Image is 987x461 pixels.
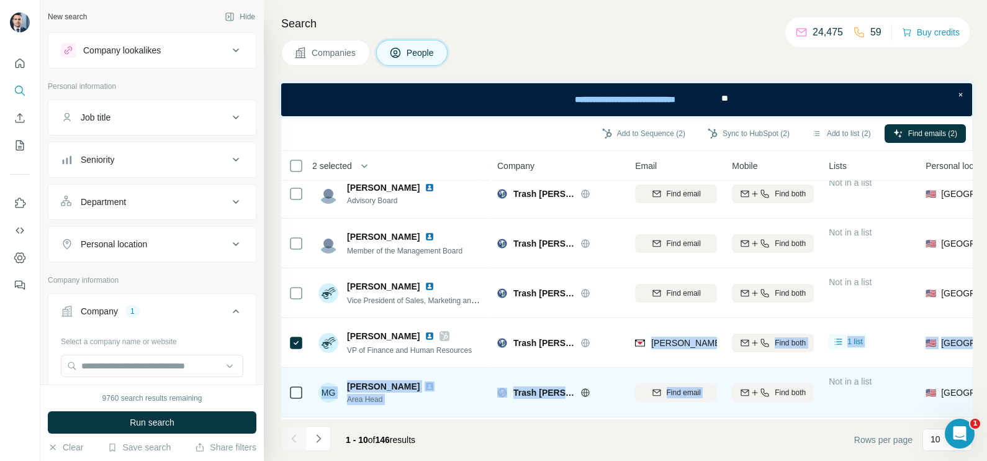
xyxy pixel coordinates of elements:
img: Avatar [318,333,338,353]
span: Find both [775,387,806,398]
span: Lists [829,160,847,172]
span: [PERSON_NAME] [347,181,420,194]
button: Company lookalikes [48,35,256,65]
button: Department [48,187,256,217]
span: Member of the Management Board [347,247,462,255]
button: Find both [732,284,814,303]
img: LinkedIn logo [425,331,435,341]
button: Seniority [48,145,256,175]
span: Run search [130,416,174,429]
span: 🇺🇸 [926,287,936,299]
div: New search [48,11,87,22]
button: Feedback [10,274,30,296]
span: 1 - 10 [346,435,368,445]
button: Personal location [48,229,256,259]
div: 1 [125,306,140,317]
span: Trash [PERSON_NAME] [513,386,574,399]
span: 1 list [847,336,863,347]
span: Find both [775,337,806,349]
span: [PERSON_NAME] [347,280,420,293]
img: Avatar [10,12,30,32]
button: Dashboard [10,247,30,269]
span: of [368,435,376,445]
h4: Search [281,15,972,32]
button: Job title [48,103,256,132]
button: My lists [10,134,30,157]
img: Logo of Trash Butler [497,338,507,348]
span: Not in a list [829,377,872,386]
div: Department [81,196,126,208]
button: Find email [635,383,717,402]
button: Add to list (2) [803,124,880,143]
span: Email [635,160,657,172]
span: Find email [667,238,701,249]
span: Trash [PERSON_NAME] [513,287,574,299]
img: Avatar [318,184,338,204]
span: Trash [PERSON_NAME] [513,188,574,200]
span: [PERSON_NAME][EMAIL_ADDRESS][PERSON_NAME][DOMAIN_NAME] [651,338,942,348]
button: Find both [732,334,814,352]
span: Find email [667,188,701,199]
span: Mobile [732,160,757,172]
span: VP of Finance and Human Resources [347,346,472,355]
span: Find emails (2) [908,128,957,139]
span: Company [497,160,534,172]
span: Find both [775,288,806,299]
button: Clear [48,441,83,454]
img: Logo of Trash Butler [497,288,507,298]
p: 59 [870,25,881,40]
img: LinkedIn logo [425,183,435,193]
span: Not in a list [829,227,872,237]
span: Rows per page [854,434,913,446]
button: Find email [635,234,717,253]
span: 1 [970,419,980,429]
button: Use Surfe on LinkedIn [10,192,30,214]
button: Search [10,80,30,102]
div: Select a company name or website [61,331,243,347]
div: Company lookalikes [83,44,161,57]
button: Find email [635,185,717,203]
span: 🇺🇸 [926,237,936,250]
span: 2 selected [312,160,352,172]
button: Add to Sequence (2) [593,124,694,143]
img: Logo of Trash Butler [497,388,507,398]
span: Find email [667,387,701,398]
p: 24,475 [813,25,843,40]
button: Use Surfe API [10,219,30,242]
p: Personal information [48,81,256,92]
button: Sync to HubSpot (2) [699,124,798,143]
span: Find email [667,288,701,299]
div: Seniority [81,153,114,166]
span: Trash [PERSON_NAME] [513,337,574,349]
img: Logo of Trash Butler [497,239,507,249]
button: Find email [635,284,717,303]
span: results [346,435,415,445]
button: Company1 [48,296,256,331]
p: Company information [48,275,256,286]
div: Personal location [81,238,147,250]
button: Run search [48,411,256,434]
div: Job title [81,111,110,124]
button: Quick start [10,52,30,75]
span: People [407,47,435,59]
span: Companies [312,47,357,59]
img: Avatar [318,234,338,253]
span: Not in a list [829,178,872,188]
img: LinkedIn logo [425,281,435,291]
span: Find both [775,188,806,199]
img: provider findymail logo [635,337,645,349]
button: Find both [732,234,814,253]
button: Buy credits [902,24,960,41]
span: Advisory Board [347,195,439,206]
button: Hide [216,7,264,26]
span: [PERSON_NAME] [347,330,420,342]
span: 🇺🇸 [926,386,936,399]
span: Not in a list [829,277,872,287]
div: Company [81,305,118,317]
span: [PERSON_NAME] [347,380,420,393]
button: Navigate to next page [306,426,331,451]
button: Find both [732,383,814,402]
div: MG [318,383,338,403]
